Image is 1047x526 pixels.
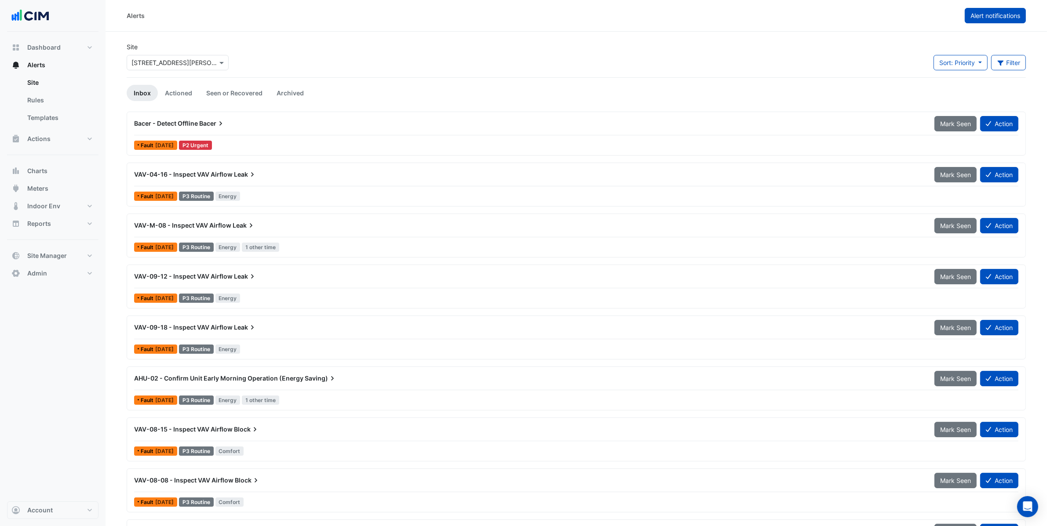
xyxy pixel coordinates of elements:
span: Leak [234,272,257,281]
button: Mark Seen [934,473,977,488]
span: Fault [141,194,155,199]
span: Fri 19-Sep-2025 07:15 AEST [155,397,174,403]
img: Company Logo [11,7,50,25]
button: Admin [7,265,98,282]
span: VAV-M-08 - Inspect VAV Airflow [134,221,231,229]
span: Account [27,506,53,515]
span: Thu 18-Sep-2025 13:45 AEST [155,499,174,505]
span: Fault [141,398,155,403]
div: P3 Routine [179,294,214,303]
span: Mark Seen [940,477,971,484]
span: Meters [27,184,48,193]
span: Leak [234,170,257,179]
span: Energy [215,192,241,201]
span: Comfort [215,446,244,456]
button: Action [980,167,1018,182]
span: Bacer - Detect Offline [134,120,198,127]
span: Fri 19-Sep-2025 09:00 AEST [155,295,174,301]
span: Reports [27,219,51,228]
div: P3 Routine [179,395,214,405]
span: Leak [233,221,255,230]
button: Alerts [7,56,98,74]
span: Fri 19-Sep-2025 13:15 AEST [155,193,174,200]
span: VAV-09-12 - Inspect VAV Airflow [134,272,233,280]
div: P3 Routine [179,446,214,456]
div: P3 Routine [179,345,214,354]
button: Alert notifications [965,8,1026,23]
button: Meters [7,180,98,197]
button: Dashboard [7,39,98,56]
span: Dashboard [27,43,61,52]
button: Indoor Env [7,197,98,215]
span: 1 other time [242,243,279,252]
button: Sort: Priority [934,55,988,70]
span: Energy [215,294,241,303]
div: Alerts [7,74,98,130]
label: Site [127,42,138,51]
span: Thu 18-Sep-2025 14:00 AEST [155,448,174,454]
app-icon: Dashboard [11,43,20,52]
a: Site [20,74,98,91]
button: Reports [7,215,98,232]
button: Charts [7,162,98,180]
div: Open Intercom Messenger [1017,496,1038,517]
span: Fault [141,347,155,352]
a: Rules [20,91,98,109]
span: Fault [141,143,155,148]
div: P3 Routine [179,497,214,507]
app-icon: Meters [11,184,20,193]
button: Mark Seen [934,116,977,131]
div: P3 Routine [179,243,214,252]
app-icon: Reports [11,219,20,228]
span: Fri 19-Sep-2025 08:00 AEST [155,346,174,352]
button: Mark Seen [934,269,977,284]
span: Bacer [199,119,225,128]
div: Alerts [127,11,145,20]
span: Actions [27,134,51,143]
span: Admin [27,269,47,278]
app-icon: Charts [11,167,20,175]
span: Mark Seen [940,222,971,229]
app-icon: Alerts [11,61,20,69]
button: Action [980,473,1018,488]
span: Mark Seen [940,273,971,280]
app-icon: Site Manager [11,251,20,260]
button: Filter [991,55,1026,70]
a: Archived [270,85,311,101]
span: Mark Seen [940,426,971,433]
button: Mark Seen [934,218,977,233]
span: Saving) [305,374,337,383]
button: Actions [7,130,98,148]
span: Leak [234,323,257,332]
span: 1 other time [242,395,279,405]
button: Mark Seen [934,422,977,437]
button: Mark Seen [934,371,977,386]
span: Sat 20-Sep-2025 09:15 AEST [155,142,174,149]
app-icon: Indoor Env [11,202,20,210]
div: P2 Urgent [179,141,212,150]
button: Action [980,371,1018,386]
span: VAV-09-18 - Inspect VAV Airflow [134,323,233,331]
span: Fault [141,245,155,250]
button: Action [980,116,1018,131]
span: Block [234,425,259,434]
span: Site Manager [27,251,67,260]
span: Energy [215,345,241,354]
button: Site Manager [7,247,98,265]
span: Fault [141,296,155,301]
app-icon: Actions [11,134,20,143]
span: Comfort [215,497,244,507]
button: Action [980,320,1018,335]
button: Mark Seen [934,167,977,182]
a: Seen or Recovered [199,85,270,101]
span: VAV-08-08 - Inspect VAV Airflow [134,476,233,484]
span: Block [235,476,260,485]
app-icon: Admin [11,269,20,278]
button: Action [980,422,1018,437]
button: Action [980,218,1018,233]
span: Fri 19-Sep-2025 13:00 AEST [155,244,174,250]
button: Account [7,501,98,519]
a: Inbox [127,85,158,101]
span: Mark Seen [940,324,971,331]
span: Mark Seen [940,120,971,127]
